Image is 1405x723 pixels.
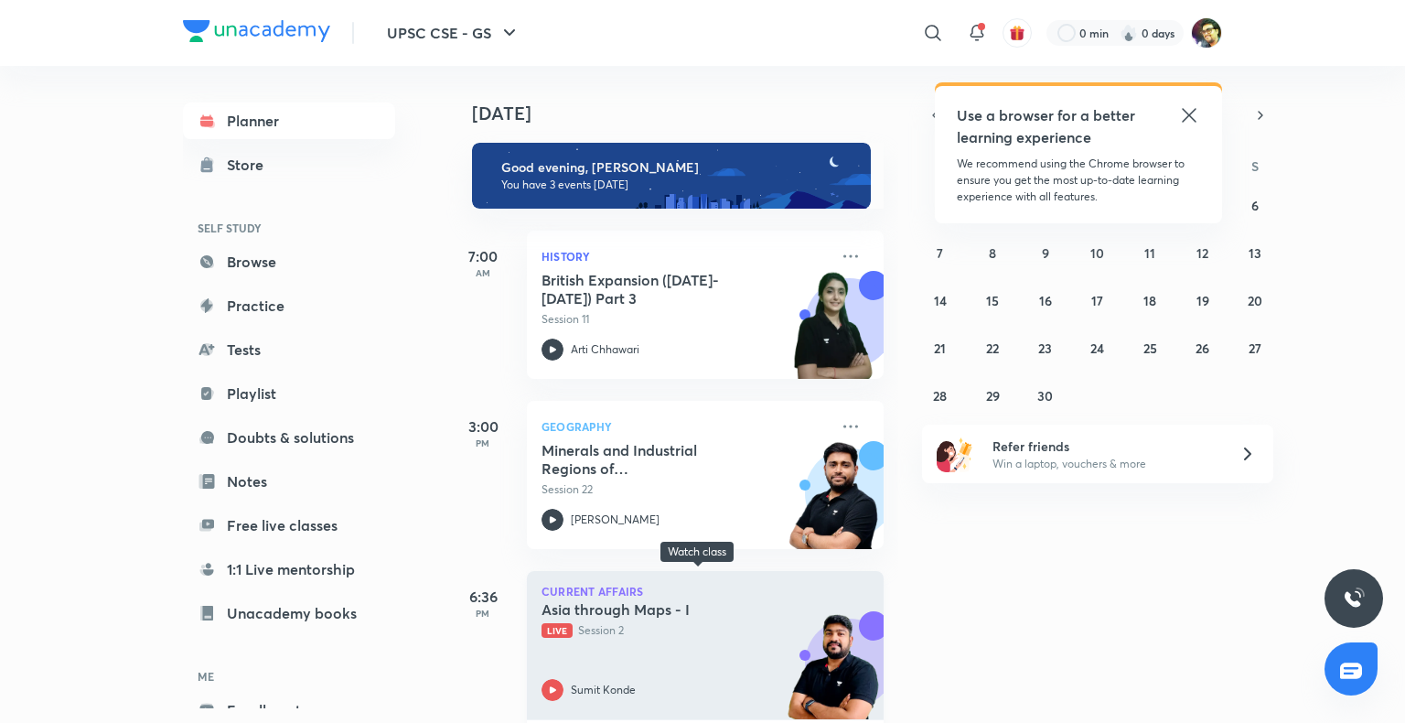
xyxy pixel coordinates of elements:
[227,154,274,176] div: Store
[183,103,395,139] a: Planner
[571,512,660,528] p: [PERSON_NAME]
[1135,286,1164,315] button: September 18, 2025
[986,292,999,309] abbr: September 15, 2025
[1240,238,1270,267] button: September 13, 2025
[1031,238,1060,267] button: September 9, 2025
[183,375,395,412] a: Playlist
[926,238,955,267] button: September 7, 2025
[1031,381,1060,410] button: September 30, 2025
[501,178,854,192] p: You have 3 events [DATE]
[1039,292,1052,309] abbr: September 16, 2025
[1343,588,1365,610] img: ttu
[783,441,884,567] img: unacademy
[933,387,947,405] abbr: September 28, 2025
[1240,286,1270,315] button: September 20, 2025
[446,267,520,278] p: AM
[446,245,520,267] h5: 7:00
[978,381,1007,410] button: September 29, 2025
[992,437,1217,456] h6: Refer friends
[1188,286,1217,315] button: September 19, 2025
[446,586,520,608] h5: 6:36
[542,600,769,619] h5: Asia through Maps - I
[183,287,395,324] a: Practice
[542,481,829,498] p: Session 22
[1248,292,1262,309] abbr: September 20, 2025
[1083,333,1112,362] button: September 24, 2025
[783,271,884,397] img: unacademy
[571,341,639,358] p: Arti Chhawari
[1188,238,1217,267] button: September 12, 2025
[926,333,955,362] button: September 21, 2025
[668,545,726,558] div: Watch class
[1135,333,1164,362] button: September 25, 2025
[1196,292,1209,309] abbr: September 19, 2025
[542,586,869,597] p: Current Affairs
[183,20,330,42] img: Company Logo
[934,292,947,309] abbr: September 14, 2025
[183,243,395,280] a: Browse
[542,441,769,478] h5: Minerals and Industrial Regions of India - II
[1191,17,1222,49] img: Mukesh Kumar Shahi
[1083,238,1112,267] button: September 10, 2025
[1031,333,1060,362] button: September 23, 2025
[1090,244,1104,262] abbr: September 10, 2025
[1240,333,1270,362] button: September 27, 2025
[1251,157,1259,175] abbr: Saturday
[501,159,854,176] h6: Good evening, [PERSON_NAME]
[1251,197,1259,214] abbr: September 6, 2025
[1143,292,1156,309] abbr: September 18, 2025
[1188,333,1217,362] button: September 26, 2025
[978,238,1007,267] button: September 8, 2025
[183,146,395,183] a: Store
[542,623,573,638] span: Live
[446,608,520,619] p: PM
[1031,286,1060,315] button: September 16, 2025
[1042,244,1049,262] abbr: September 9, 2025
[1240,190,1270,220] button: September 6, 2025
[376,15,531,51] button: UPSC CSE - GS
[1083,286,1112,315] button: September 17, 2025
[986,387,1000,405] abbr: September 29, 2025
[472,103,902,124] h4: [DATE]
[1003,18,1032,48] button: avatar
[446,437,520,448] p: PM
[183,551,395,588] a: 1:1 Live mentorship
[937,436,973,472] img: referral
[957,156,1200,205] p: We recommend using the Chrome browser to ensure you get the most up-to-date learning experience w...
[926,286,955,315] button: September 14, 2025
[183,20,330,47] a: Company Logo
[571,682,636,698] p: Sumit Konde
[183,595,395,631] a: Unacademy books
[472,143,871,209] img: evening
[183,212,395,243] h6: SELF STUDY
[1091,292,1103,309] abbr: September 17, 2025
[1143,340,1157,357] abbr: September 25, 2025
[978,286,1007,315] button: September 15, 2025
[542,311,829,328] p: Session 11
[989,244,996,262] abbr: September 8, 2025
[937,244,943,262] abbr: September 7, 2025
[183,419,395,456] a: Doubts & solutions
[183,507,395,544] a: Free live classes
[542,415,829,437] p: Geography
[446,415,520,437] h5: 3:00
[957,104,1139,148] h5: Use a browser for a better learning experience
[1196,340,1209,357] abbr: September 26, 2025
[1090,340,1104,357] abbr: September 24, 2025
[183,463,395,500] a: Notes
[1135,238,1164,267] button: September 11, 2025
[1038,340,1052,357] abbr: September 23, 2025
[992,456,1217,472] p: Win a laptop, vouchers & more
[542,622,829,639] p: Session 2
[1144,244,1155,262] abbr: September 11, 2025
[183,331,395,368] a: Tests
[183,661,395,692] h6: ME
[926,381,955,410] button: September 28, 2025
[978,333,1007,362] button: September 22, 2025
[986,340,999,357] abbr: September 22, 2025
[1249,244,1261,262] abbr: September 13, 2025
[1120,24,1138,42] img: streak
[934,340,946,357] abbr: September 21, 2025
[1196,244,1208,262] abbr: September 12, 2025
[542,245,829,267] p: History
